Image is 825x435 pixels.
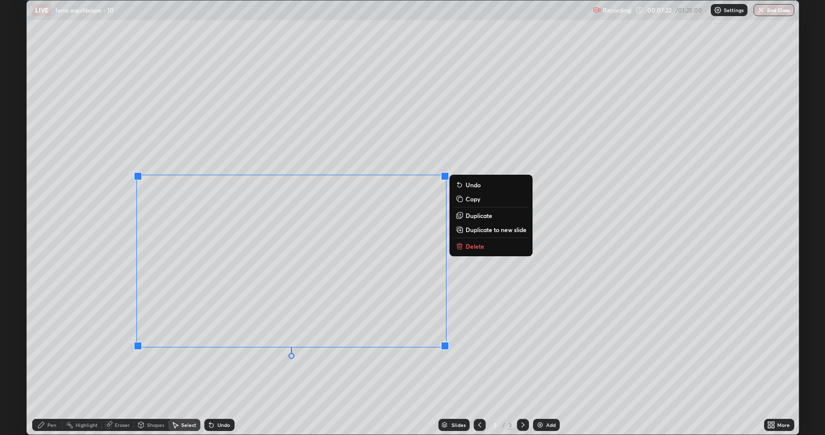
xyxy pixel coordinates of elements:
[35,6,49,14] p: LIVE
[466,211,492,220] p: Duplicate
[546,422,556,427] div: Add
[536,421,544,429] img: add-slide-button
[490,422,500,428] div: 3
[466,181,481,189] p: Undo
[754,4,794,16] button: End Class
[593,6,601,14] img: recording.375f2c34.svg
[757,6,765,14] img: end-class-cross
[507,420,513,429] div: 3
[55,6,114,14] p: Ionic equilibrium - 10
[466,242,484,250] p: Delete
[454,209,529,222] button: Duplicate
[777,422,790,427] div: More
[454,224,529,236] button: Duplicate to new slide
[76,422,98,427] div: Highlight
[724,8,743,13] p: Settings
[466,195,480,203] p: Copy
[115,422,130,427] div: Eraser
[217,422,230,427] div: Undo
[714,6,722,14] img: class-settings-icons
[452,422,466,427] div: Slides
[181,422,196,427] div: Select
[147,422,164,427] div: Shapes
[466,226,527,234] p: Duplicate to new slide
[454,179,529,191] button: Undo
[454,240,529,252] button: Delete
[502,422,505,428] div: /
[603,7,631,14] p: Recording
[454,193,529,205] button: Copy
[47,422,56,427] div: Pen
